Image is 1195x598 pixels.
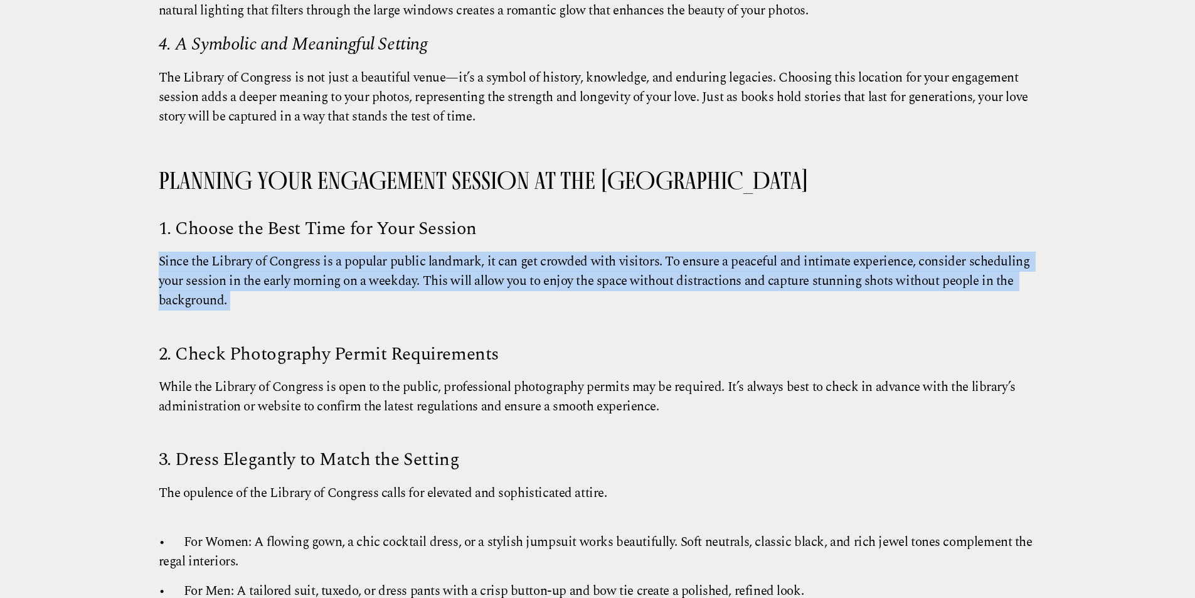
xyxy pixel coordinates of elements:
p: 2. Check Photography Permit Requirements [159,341,1037,368]
p: The Library of Congress is not just a beautiful venue—it’s a symbol of history, knowledge, and en... [159,68,1037,147]
p: The opulence of the Library of Congress calls for elevated and sophisticated attire. [159,484,1037,523]
h4: Planning Your Engagement Session at the [GEOGRAPHIC_DATA] [159,166,1037,195]
p: While the Library of Congress is open to the public, professional photography permits may be requ... [159,378,1037,437]
p: 1. Choose the Best Time for Your Session [159,215,1037,242]
p: Since the Library of Congress is a popular public landmark, it can get crowded with visitors. To ... [159,252,1037,331]
p: 3. Dress Elegantly to Match the Setting [159,446,1037,473]
em: 4. A Symbolic and Meaningful Setting [159,31,428,58]
p: • For Women: A flowing gown, a chic cocktail dress, or a stylish jumpsuit works beautifully. Soft... [159,533,1037,572]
